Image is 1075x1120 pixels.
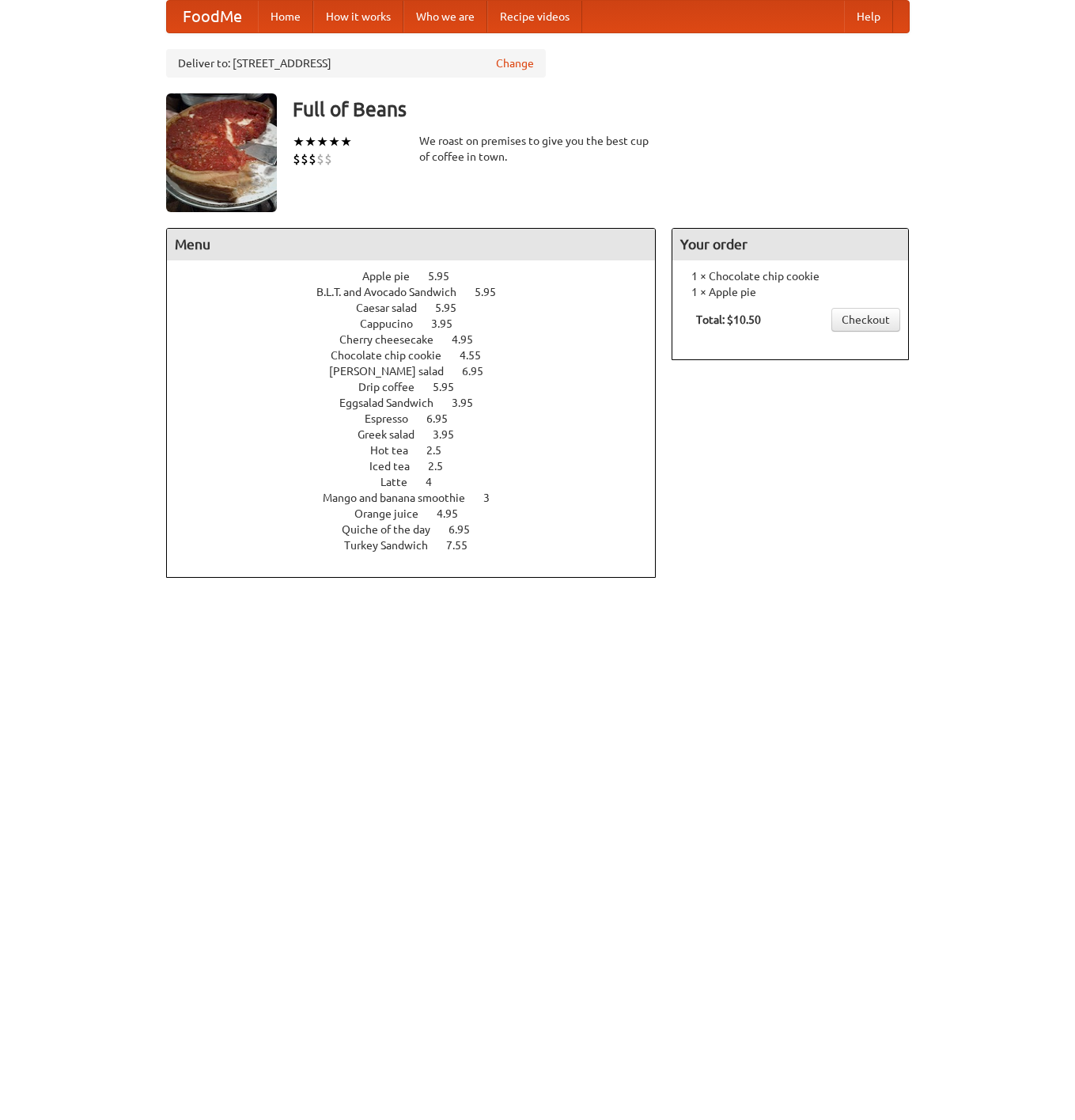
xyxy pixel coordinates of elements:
[365,412,424,425] span: Espresso
[403,1,487,32] a: Who we are
[166,49,546,78] div: Deliver to: [STREET_ADDRESS]
[331,349,510,362] a: Chocolate chip cookie 4.55
[331,349,457,362] span: Chocolate chip cookie
[672,229,908,260] h4: Your order
[344,539,497,552] a: Turkey Sandwich 7.55
[419,133,657,165] div: We roast on premises to give you the best cup of coffee in town.
[323,492,519,504] a: Mango and banana smoothie 3
[293,133,305,150] li: ★
[354,507,434,520] span: Orange juice
[431,317,468,330] span: 3.95
[496,55,534,71] a: Change
[166,93,277,212] img: angular.jpg
[339,397,502,409] a: Eggsalad Sandwich 3.95
[370,444,424,457] span: Hot tea
[308,150,316,168] li: $
[487,1,582,32] a: Recipe videos
[446,539,483,552] span: 7.55
[328,133,340,150] li: ★
[462,365,499,378] span: 6.95
[360,317,482,330] a: Cappucino 3.95
[428,270,465,283] span: 5.95
[313,1,403,32] a: How it works
[329,365,513,378] a: [PERSON_NAME] salad 6.95
[340,133,352,150] li: ★
[329,365,460,378] span: [PERSON_NAME] salad
[342,523,499,536] a: Quiche of the day 6.95
[426,412,464,425] span: 6.95
[483,492,505,504] span: 3
[369,460,472,473] a: Iced tea 2.5
[433,428,470,441] span: 3.95
[258,1,313,32] a: Home
[426,444,457,457] span: 2.5
[696,313,761,326] b: Total: $10.50
[293,93,910,125] h3: Full of Beans
[167,1,258,32] a: FoodMe
[680,284,900,300] li: 1 × Apple pie
[339,397,449,409] span: Eggsalad Sandwich
[362,270,479,283] a: Apple pie 5.95
[369,460,426,473] span: Iced tea
[342,523,446,536] span: Quiche of the day
[365,412,477,425] a: Espresso 6.95
[460,349,497,362] span: 4.55
[339,333,449,346] span: Cherry cheesecake
[452,397,489,409] span: 3.95
[370,444,471,457] a: Hot tea 2.5
[435,302,472,314] span: 5.95
[358,381,430,393] span: Drip coffee
[316,133,328,150] li: ★
[356,302,486,314] a: Caesar salad 5.95
[358,428,430,441] span: Greek salad
[354,507,487,520] a: Orange juice 4.95
[433,381,470,393] span: 5.95
[358,381,483,393] a: Drip coffee 5.95
[380,476,423,488] span: Latte
[167,229,656,260] h4: Menu
[293,150,301,168] li: $
[344,539,444,552] span: Turkey Sandwich
[680,268,900,284] li: 1 × Chocolate chip cookie
[316,286,525,298] a: B.L.T. and Avocado Sandwich 5.95
[305,133,316,150] li: ★
[437,507,474,520] span: 4.95
[475,286,512,298] span: 5.95
[380,476,461,488] a: Latte 4
[339,333,502,346] a: Cherry cheesecake 4.95
[362,270,426,283] span: Apple pie
[831,308,900,332] a: Checkout
[324,150,332,168] li: $
[316,286,472,298] span: B.L.T. and Avocado Sandwich
[452,333,489,346] span: 4.95
[844,1,893,32] a: Help
[426,476,448,488] span: 4
[316,150,324,168] li: $
[360,317,429,330] span: Cappucino
[358,428,483,441] a: Greek salad 3.95
[301,150,308,168] li: $
[449,523,486,536] span: 6.95
[356,302,433,314] span: Caesar salad
[323,492,481,504] span: Mango and banana smoothie
[428,460,459,473] span: 2.5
